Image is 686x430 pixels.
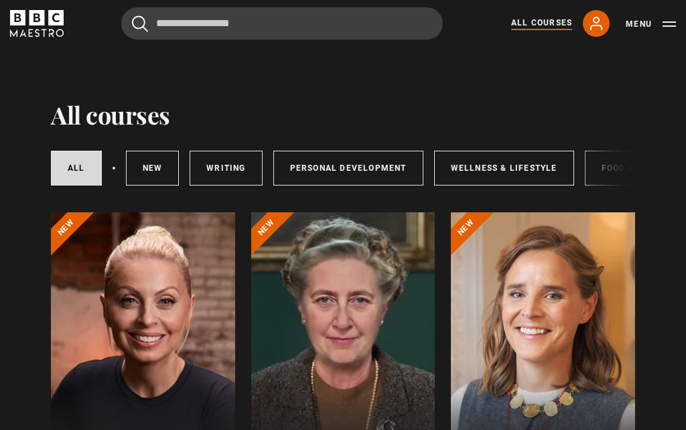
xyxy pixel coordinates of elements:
[434,151,574,186] a: Wellness & Lifestyle
[626,17,676,31] button: Toggle navigation
[511,17,572,30] a: All Courses
[51,100,170,129] h1: All courses
[132,15,148,32] button: Submit the search query
[273,151,423,186] a: Personal Development
[51,151,102,186] a: All
[126,151,180,186] a: New
[121,7,443,40] input: Search
[190,151,262,186] a: Writing
[10,10,64,37] svg: BBC Maestro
